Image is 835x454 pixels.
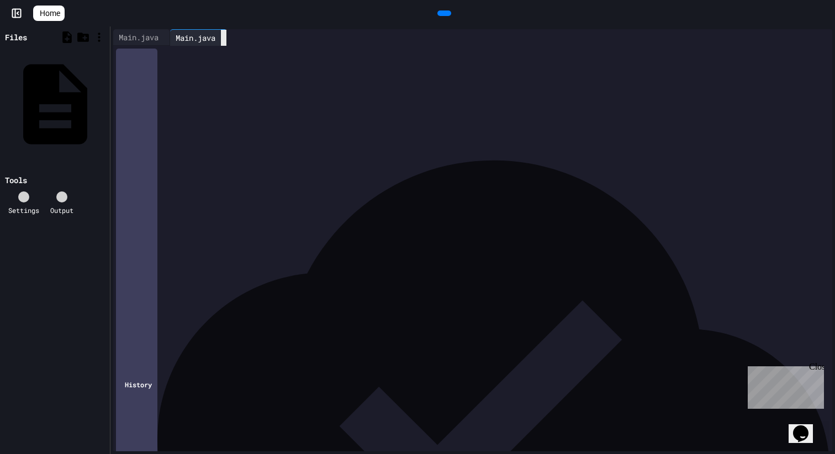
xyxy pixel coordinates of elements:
div: Files [5,31,27,43]
span: Home [40,8,60,19]
div: Tools [5,174,27,186]
div: Chat with us now!Close [4,4,76,70]
iframe: chat widget [743,362,824,409]
iframe: chat widget [789,410,824,443]
div: Output [50,205,73,215]
div: Main.java [113,31,164,43]
div: Main.java [170,29,227,46]
div: Main.java [113,29,170,46]
a: Home [33,6,65,21]
div: Main.java [170,32,221,44]
div: Settings [8,205,39,215]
